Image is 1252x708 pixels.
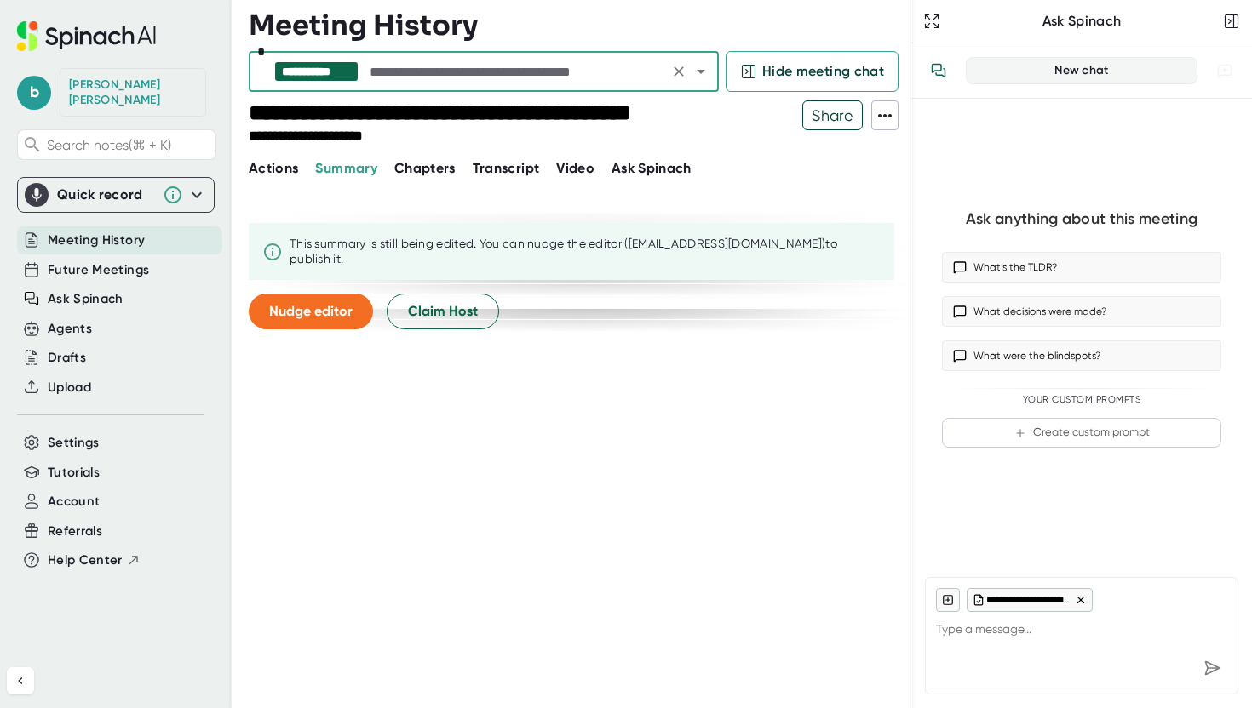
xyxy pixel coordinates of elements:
[556,160,594,176] span: Video
[394,158,456,179] button: Chapters
[17,76,51,110] span: b
[922,54,956,88] button: View conversation history
[942,340,1221,371] button: What were the blindspots?
[966,209,1197,229] div: Ask anything about this meeting
[942,394,1221,406] div: Your Custom Prompts
[667,60,691,83] button: Clear
[249,160,298,176] span: Actions
[1197,653,1227,683] div: Send message
[726,51,899,92] button: Hide meeting chat
[944,13,1220,30] div: Ask Spinach
[762,61,884,82] span: Hide meeting chat
[48,463,100,482] button: Tutorials
[48,289,123,309] button: Ask Spinach
[942,418,1221,448] button: Create custom prompt
[290,237,881,266] div: This summary is still being edited. You can nudge the editor ([EMAIL_ADDRESS][DOMAIN_NAME]) to pu...
[473,158,540,179] button: Transcript
[269,303,353,319] span: Nudge editor
[48,348,86,368] button: Drafts
[408,301,478,322] span: Claim Host
[942,296,1221,327] button: What decisions were made?
[612,158,692,179] button: Ask Spinach
[387,294,499,329] button: Claim Host
[48,378,91,397] button: Upload
[803,100,862,130] span: Share
[48,260,149,280] button: Future Meetings
[249,9,478,42] h3: Meeting History
[249,158,298,179] button: Actions
[473,160,540,176] span: Transcript
[25,178,207,212] div: Quick record
[249,294,373,329] button: Nudge editor
[7,667,34,694] button: Collapse sidebar
[48,522,102,541] button: Referrals
[315,160,376,176] span: Summary
[556,158,594,179] button: Video
[1220,9,1243,33] button: Close conversation sidebar
[48,492,100,511] button: Account
[802,100,863,130] button: Share
[315,158,376,179] button: Summary
[942,252,1221,283] button: What’s the TLDR?
[47,137,211,153] span: Search notes (⌘ + K)
[394,160,456,176] span: Chapters
[48,433,100,453] button: Settings
[612,160,692,176] span: Ask Spinach
[48,319,92,339] button: Agents
[48,551,141,570] button: Help Center
[977,63,1186,78] div: New chat
[48,231,145,250] button: Meeting History
[689,60,713,83] button: Open
[69,77,197,107] div: Brian Gewirtz
[57,186,154,203] div: Quick record
[920,9,944,33] button: Expand to Ask Spinach page
[48,551,123,570] span: Help Center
